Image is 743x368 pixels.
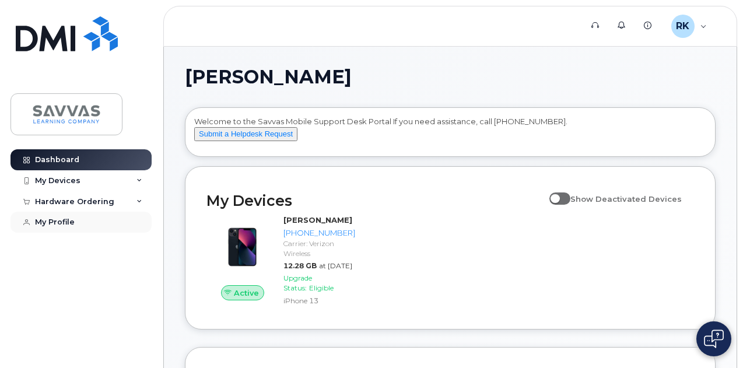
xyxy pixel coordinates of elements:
span: Eligible [309,283,334,292]
a: Active[PERSON_NAME][PHONE_NUMBER]Carrier: Verizon Wireless12.28 GBat [DATE]Upgrade Status:Eligibl... [206,215,360,308]
div: Carrier: Verizon Wireless [283,239,355,258]
img: image20231002-3703462-1ig824h.jpeg [216,220,269,274]
button: Submit a Helpdesk Request [194,127,297,142]
span: Show Deactivated Devices [570,194,682,204]
strong: [PERSON_NAME] [283,215,352,225]
div: Welcome to the Savvas Mobile Support Desk Portal If you need assistance, call [PHONE_NUMBER]. [194,116,706,152]
input: Show Deactivated Devices [549,188,559,197]
a: Submit a Helpdesk Request [194,129,297,138]
div: iPhone 13 [283,296,355,306]
span: Active [234,288,259,299]
h2: My Devices [206,192,544,209]
div: [PHONE_NUMBER] [283,227,355,239]
span: [PERSON_NAME] [185,68,352,86]
span: at [DATE] [319,261,352,270]
span: 12.28 GB [283,261,317,270]
img: Open chat [704,330,724,348]
span: Upgrade Status: [283,274,312,292]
